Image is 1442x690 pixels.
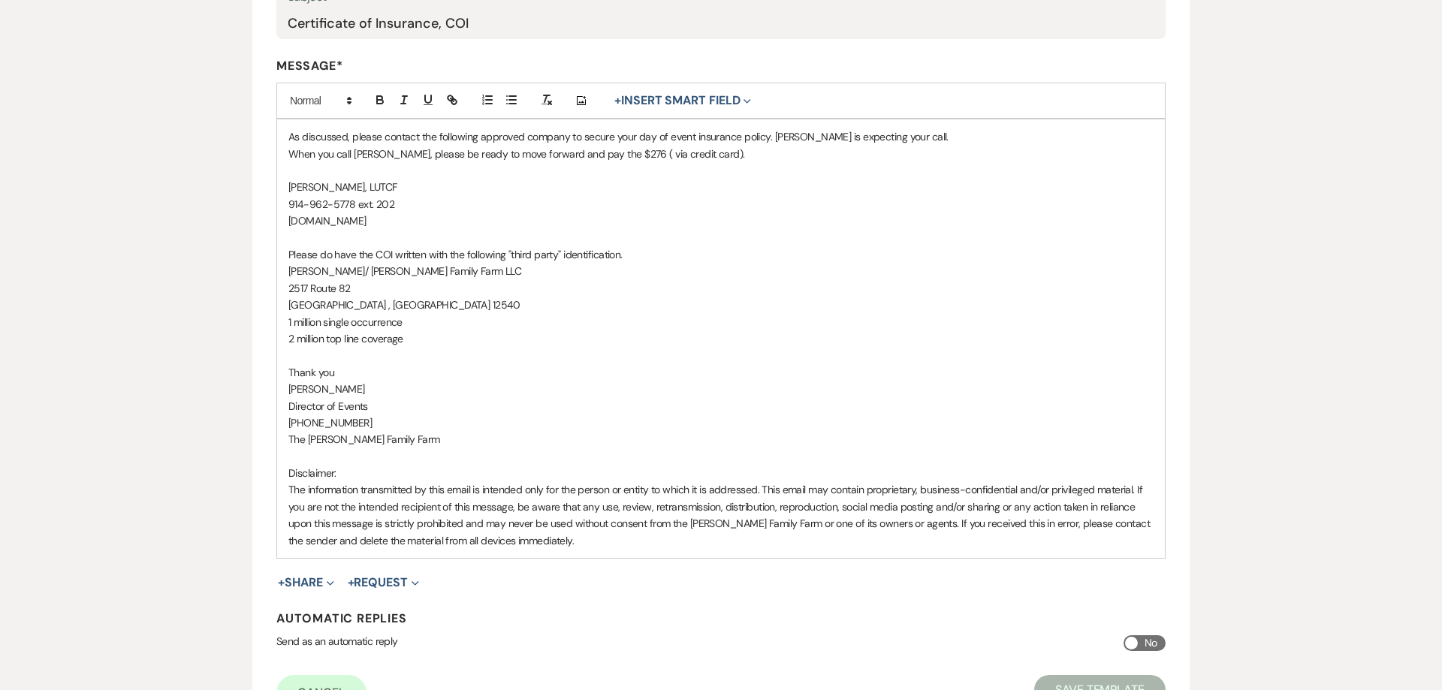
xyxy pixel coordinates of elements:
[288,297,1154,313] p: [GEOGRAPHIC_DATA] , [GEOGRAPHIC_DATA] 12540
[288,246,1154,263] p: Please do have the COI written with the following "third party" identification.
[288,128,1154,145] p: As discussed, please contact the following approved company to secure your day of event insurance...
[288,414,1154,431] p: [PHONE_NUMBER]
[288,431,1154,447] p: The [PERSON_NAME] Family Farm
[609,92,756,110] button: Insert Smart Field
[288,381,1154,397] p: [PERSON_NAME]
[288,364,1154,381] p: Thank you
[348,577,354,589] span: +
[276,634,397,648] span: Send as an automatic reply
[288,179,1154,195] p: [PERSON_NAME], LUTCF
[288,280,1154,297] p: 2517 Route 82
[288,465,1154,481] p: Disclaimer:
[288,196,1154,212] p: 914-962-5778 ext. 202
[278,577,285,589] span: +
[278,577,334,589] button: Share
[276,610,1166,626] h4: Automatic Replies
[614,95,621,107] span: +
[288,212,1154,229] p: [DOMAIN_NAME]
[276,58,1166,74] label: Message*
[288,330,1154,347] p: 2 million top line coverage
[288,481,1154,549] p: The information transmitted by this email is intended only for the person or entity to which it i...
[288,263,1154,279] p: [PERSON_NAME]/ [PERSON_NAME] Family Farm LLC
[288,398,1154,414] p: Director of Events
[288,314,1154,330] p: 1 million single occurrence
[348,577,419,589] button: Request
[1145,634,1157,652] span: No
[288,146,1154,162] p: When you call [PERSON_NAME], please be ready to move forward and pay the $276 ( via credit card).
